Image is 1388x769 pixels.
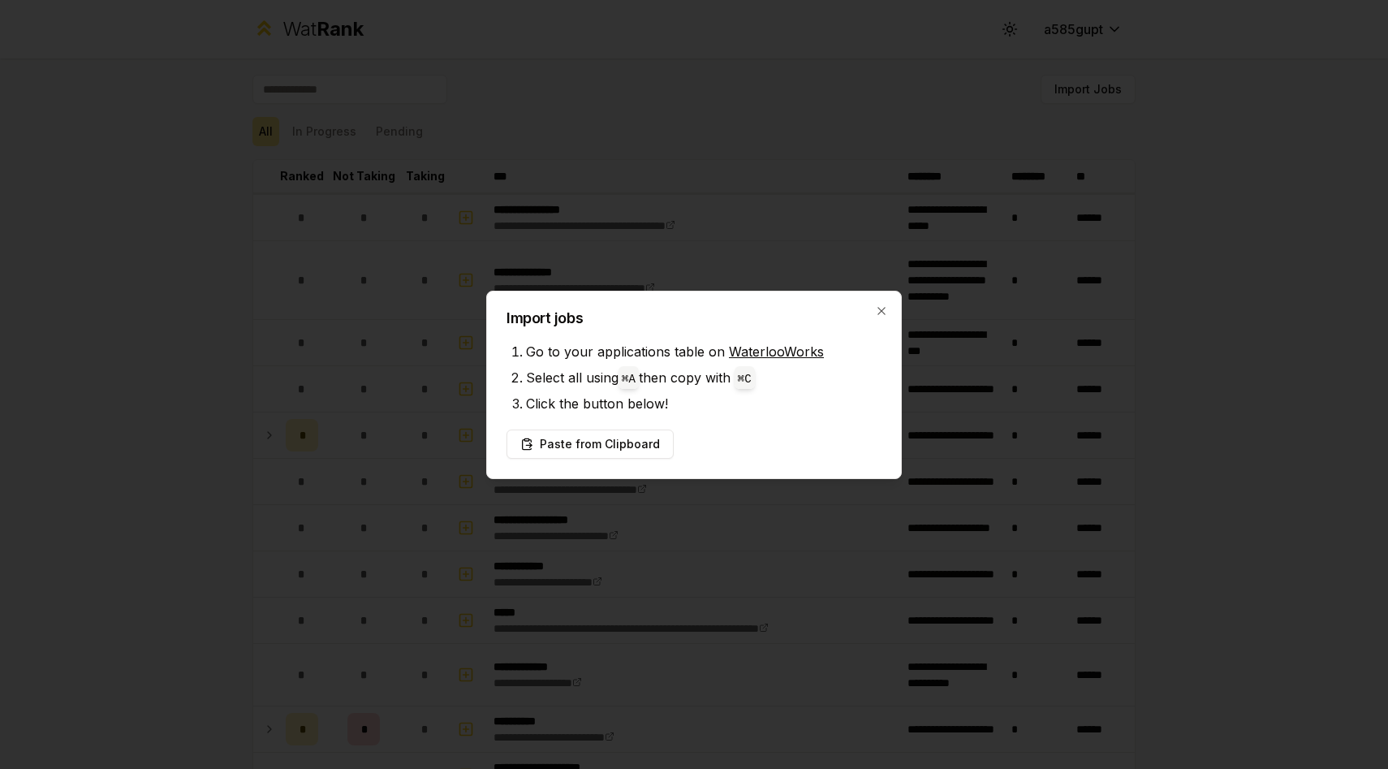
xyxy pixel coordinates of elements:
code: ⌘ C [738,373,752,386]
li: Go to your applications table on [526,339,882,365]
a: WaterlooWorks [729,343,824,360]
button: Paste from Clipboard [506,430,674,459]
h2: Import jobs [506,311,882,326]
li: Click the button below! [526,391,882,417]
li: Select all using then copy with [526,365,882,391]
code: ⌘ A [622,373,636,386]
